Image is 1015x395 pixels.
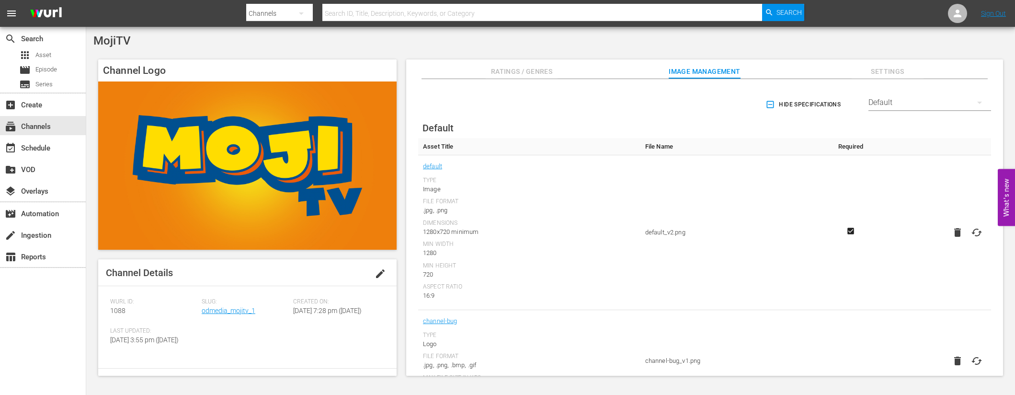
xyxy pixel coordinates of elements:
[369,262,392,285] button: edit
[19,79,31,90] span: Series
[293,307,362,314] span: [DATE] 7:28 pm ([DATE])
[35,50,51,60] span: Asset
[827,138,874,155] th: Required
[423,177,636,185] div: Type
[423,374,636,382] div: Max File Size In Kbs
[423,283,636,291] div: Aspect Ratio
[202,307,255,314] a: odmedia_mojitv_1
[776,4,802,21] span: Search
[423,220,636,227] div: Dimensions
[845,227,856,235] svg: Required
[640,138,828,155] th: File Name
[423,241,636,248] div: Min Width
[981,10,1006,17] a: Sign Out
[423,291,636,301] div: 16:9
[486,66,558,78] span: Ratings / Genres
[423,332,636,339] div: Type
[423,353,636,360] div: File Format
[767,100,841,110] span: Hide Specifications
[5,99,16,111] span: Create
[202,298,288,306] span: Slug:
[423,315,457,327] a: channel-bug
[764,91,844,118] button: Hide Specifications
[98,81,397,249] img: MojiTV
[110,336,179,344] span: [DATE] 3:55 pm ([DATE])
[23,2,69,25] img: ans4CAIJ8jUAAAAAAAAAAAAAAAAAAAAAAAAgQb4GAAAAAAAAAAAAAAAAAAAAAAAAJMjXAAAAAAAAAAAAAAAAAAAAAAAAgAT5G...
[423,160,442,173] a: default
[19,64,31,76] span: Episode
[5,230,16,241] span: Ingestion
[423,227,636,237] div: 1280x720 minimum
[423,248,636,258] div: 1280
[5,251,16,263] span: Reports
[93,34,131,47] span: MojiTV
[423,262,636,270] div: Min Height
[110,307,125,314] span: 1088
[110,298,197,306] span: Wurl ID:
[106,267,173,279] span: Channel Details
[5,33,16,45] span: Search
[762,4,804,21] button: Search
[35,65,57,74] span: Episode
[6,8,17,19] span: menu
[423,339,636,349] div: Logo
[868,89,991,116] div: Default
[375,268,386,279] span: edit
[19,49,31,61] span: Asset
[293,298,380,306] span: Created On:
[5,142,16,154] span: Schedule
[35,80,53,89] span: Series
[852,66,924,78] span: Settings
[423,185,636,194] div: Image
[5,164,16,175] span: VOD
[423,206,636,215] div: .jpg, .png
[640,155,828,310] td: default_v2.png
[423,270,636,279] div: 720
[110,327,197,335] span: Last Updated:
[422,122,454,134] span: Default
[669,66,741,78] span: Image Management
[5,121,16,132] span: Channels
[423,198,636,206] div: File Format
[5,186,16,197] span: Overlays
[423,360,636,370] div: .jpg, .png, .bmp, .gif
[418,138,640,155] th: Asset Title
[5,208,16,220] span: Automation
[998,169,1015,226] button: Open Feedback Widget
[98,59,397,81] h4: Channel Logo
